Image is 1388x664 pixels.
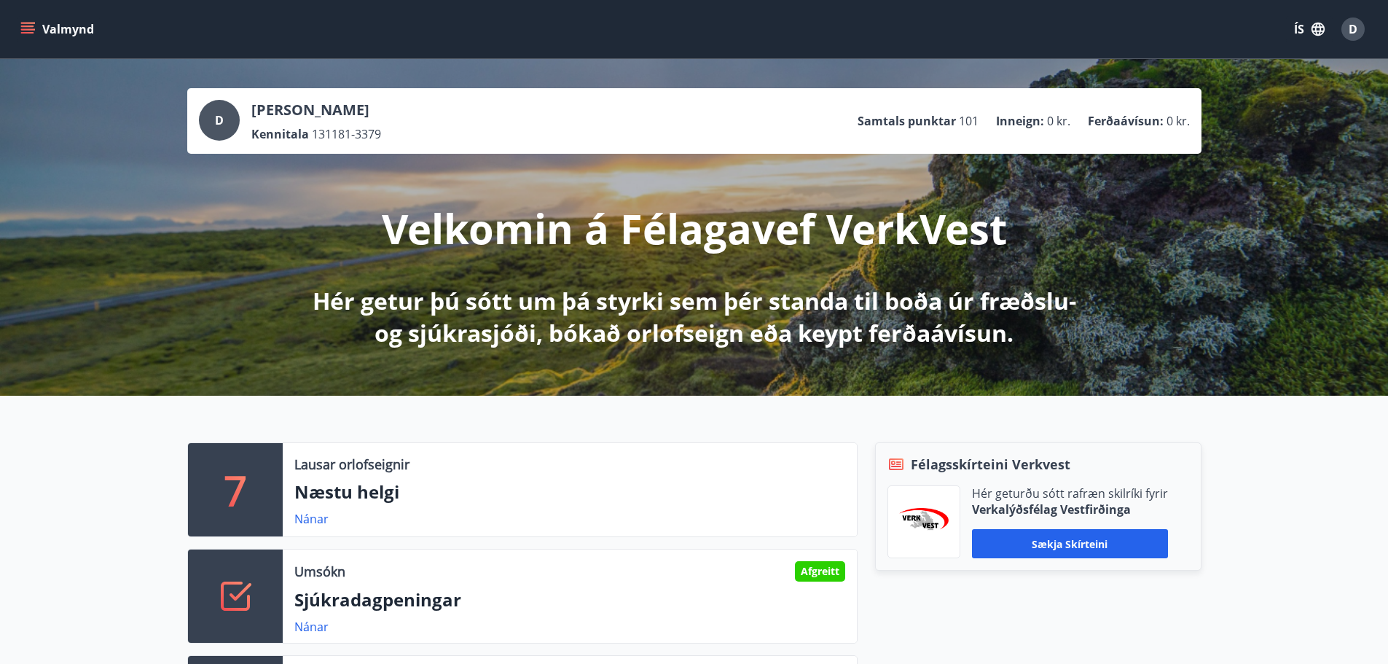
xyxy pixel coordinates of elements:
[294,562,345,581] p: Umsókn
[224,462,247,517] p: 7
[294,587,845,612] p: Sjúkradagpeningar
[911,455,1070,474] span: Félagsskírteini Verkvest
[294,480,845,504] p: Næstu helgi
[294,619,329,635] a: Nánar
[972,529,1168,558] button: Sækja skírteini
[899,508,949,536] img: jihgzMk4dcgjRAW2aMgpbAqQEG7LZi0j9dOLAUvz.png
[310,285,1079,349] p: Hér getur þú sótt um þá styrki sem þér standa til boða úr fræðslu- og sjúkrasjóði, bókað orlofsei...
[972,501,1168,517] p: Verkalýðsfélag Vestfirðinga
[972,485,1168,501] p: Hér geturðu sótt rafræn skilríki fyrir
[17,16,100,42] button: menu
[294,455,409,474] p: Lausar orlofseignir
[1336,12,1371,47] button: D
[1047,113,1070,129] span: 0 kr.
[959,113,979,129] span: 101
[1349,21,1357,37] span: D
[858,113,956,129] p: Samtals punktar
[1088,113,1164,129] p: Ferðaávísun :
[1286,16,1333,42] button: ÍS
[215,112,224,128] span: D
[382,200,1007,256] p: Velkomin á Félagavef VerkVest
[251,100,381,120] p: [PERSON_NAME]
[996,113,1044,129] p: Inneign :
[1167,113,1190,129] span: 0 kr.
[294,511,329,527] a: Nánar
[312,126,381,142] span: 131181-3379
[795,561,845,582] div: Afgreitt
[251,126,309,142] p: Kennitala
